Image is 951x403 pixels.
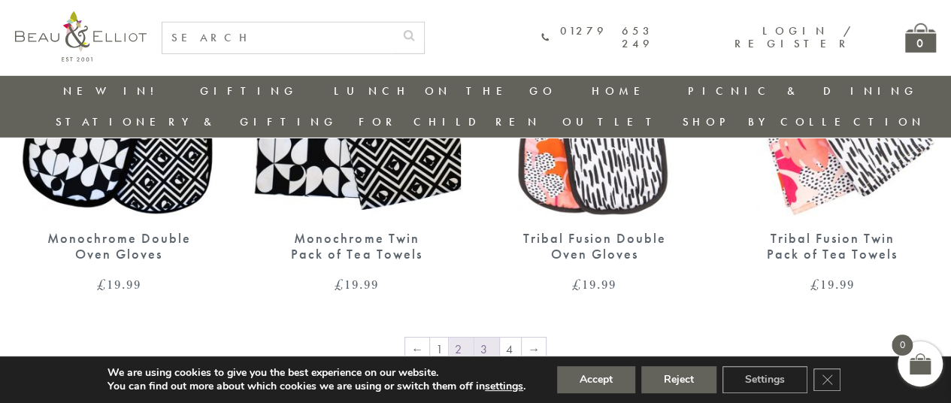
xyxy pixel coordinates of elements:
button: Accept [557,366,635,393]
div: Tribal Fusion Twin Pack of Tea Towels [755,231,910,262]
a: Lunch On The Go [333,83,556,98]
a: Shop by collection [683,114,925,129]
div: Monochrome Double Oven Gloves [41,231,196,262]
button: Settings [722,366,807,393]
a: Stationery & Gifting [56,114,338,129]
button: settings [485,380,523,393]
p: We are using cookies to give you the best experience on our website. [108,366,525,380]
span: £ [810,275,819,293]
a: Home [592,83,652,98]
a: New in! [63,83,164,98]
span: Page 2 [449,338,474,362]
input: SEARCH [162,23,394,53]
button: Reject [641,366,716,393]
a: 0 [905,23,936,53]
a: Picnic & Dining [688,83,918,98]
a: Page 4 [500,338,521,362]
nav: Product Pagination [15,336,936,366]
bdi: 19.99 [810,275,854,293]
button: Close GDPR Cookie Banner [813,368,840,391]
a: 01279 653 249 [541,25,653,51]
a: ← [405,338,429,362]
a: Login / Register [734,23,853,51]
span: £ [335,275,344,293]
bdi: 19.99 [97,275,141,293]
a: For Children [359,114,541,129]
a: Page 3 [474,338,499,362]
div: Tribal Fusion Double Oven Gloves [517,231,672,262]
span: 0 [892,335,913,356]
span: £ [97,275,107,293]
a: Page 1 [430,338,448,362]
bdi: 19.99 [335,275,379,293]
a: Outlet [562,114,662,129]
p: You can find out more about which cookies we are using or switch them off in . [108,380,525,393]
img: logo [15,11,147,62]
a: Gifting [200,83,298,98]
span: £ [572,275,582,293]
div: Monochrome Twin Pack of Tea Towels [279,231,434,262]
a: → [522,338,546,362]
bdi: 19.99 [572,275,616,293]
